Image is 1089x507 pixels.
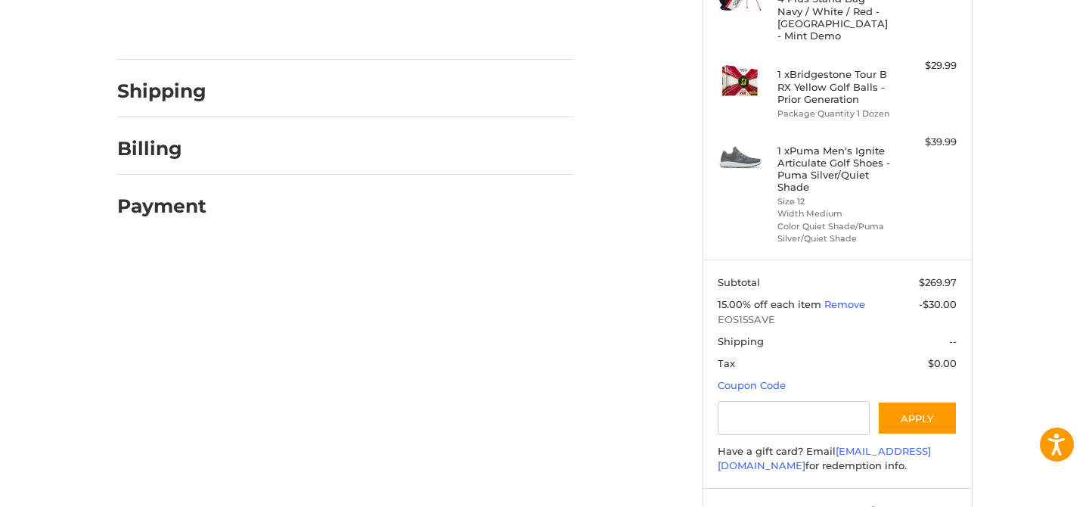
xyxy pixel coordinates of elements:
li: Width Medium [777,207,893,220]
h4: 1 x Bridgestone Tour B RX Yellow Golf Balls - Prior Generation [777,68,893,105]
iframe: PayPal-paypal [112,17,225,45]
h2: Payment [117,194,206,218]
iframe: PayPal-paylater [240,17,354,45]
div: $39.99 [897,135,957,150]
span: -$30.00 [919,298,957,310]
li: Size 12 [777,195,893,208]
div: $29.99 [897,58,957,73]
iframe: PayPal-venmo [368,17,482,45]
span: -- [949,335,957,347]
li: Color Quiet Shade/Puma Silver/Quiet Shade [777,220,893,245]
h2: Billing [117,137,206,160]
div: Have a gift card? Email for redemption info. [718,444,957,474]
button: Apply [877,401,957,435]
span: 15.00% off each item [718,298,824,310]
input: Gift Certificate or Coupon Code [718,401,870,435]
a: Coupon Code [718,379,786,391]
span: $269.97 [919,276,957,288]
span: Shipping [718,335,764,347]
a: Remove [824,298,865,310]
h4: 1 x Puma Men's Ignite Articulate Golf Shoes - Puma Silver/Quiet Shade [777,145,893,194]
span: EOS15SAVE [718,313,957,328]
span: Tax [718,357,735,369]
li: Package Quantity 1 Dozen [777,107,893,120]
h2: Shipping [117,79,206,103]
span: $0.00 [928,357,957,369]
span: Subtotal [718,276,760,288]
